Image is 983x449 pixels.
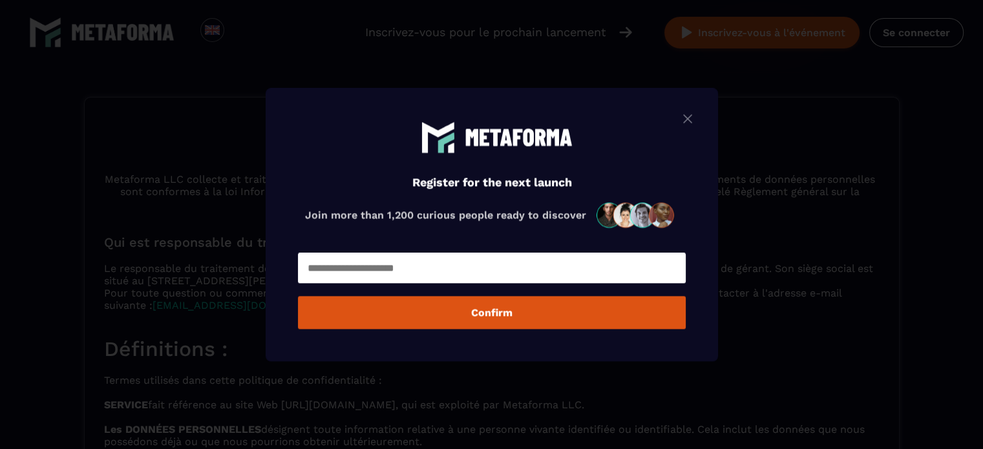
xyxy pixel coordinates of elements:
button: Confirm [298,296,686,329]
h4: Register for the next launch [412,173,571,191]
img: main logo [411,120,573,154]
p: Join more than 1,200 curious people ready to discover [304,206,586,224]
img: community-people [592,201,679,229]
img: close [680,110,695,127]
